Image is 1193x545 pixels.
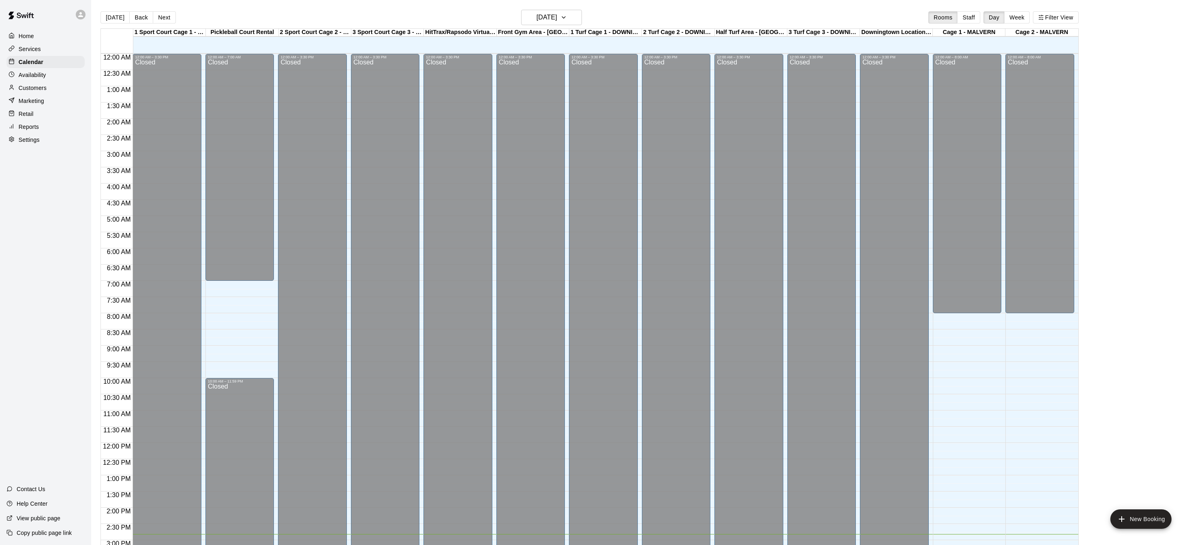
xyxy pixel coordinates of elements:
[521,10,582,25] button: [DATE]
[862,55,926,59] div: 12:00 AM – 3:30 PM
[105,86,133,93] span: 1:00 AM
[860,29,932,36] div: Downingtown Location - OUTDOOR Turf Area
[105,329,133,336] span: 8:30 AM
[135,55,199,59] div: 12:00 AM – 3:30 PM
[17,514,60,522] p: View public page
[19,97,44,105] p: Marketing
[105,346,133,353] span: 9:00 AM
[105,151,133,158] span: 3:00 AM
[1005,54,1074,313] div: 12:00 AM – 8:00 AM: Closed
[6,69,85,81] a: Availability
[105,508,133,515] span: 2:00 PM
[6,56,85,68] a: Calendar
[105,297,133,304] span: 7:30 AM
[100,11,130,24] button: [DATE]
[17,485,45,493] p: Contact Us
[351,29,424,36] div: 3 Sport Court Cage 3 - DOWNINGTOWN
[101,427,133,434] span: 11:30 AM
[101,70,133,77] span: 12:30 AM
[105,362,133,369] span: 9:30 AM
[280,55,344,59] div: 12:00 AM – 3:30 PM
[935,55,999,59] div: 12:00 AM – 8:00 AM
[19,71,46,79] p: Availability
[1033,11,1078,24] button: Filter View
[353,55,417,59] div: 12:00 AM – 3:30 PM
[19,58,43,66] p: Calendar
[6,121,85,133] a: Reports
[105,475,133,482] span: 1:00 PM
[6,82,85,94] a: Customers
[105,281,133,288] span: 7:00 AM
[153,11,175,24] button: Next
[205,54,274,281] div: 12:00 AM – 7:00 AM: Closed
[105,492,133,498] span: 1:30 PM
[206,29,278,36] div: Pickleball Court Rental
[569,29,642,36] div: 1 Turf Cage 1 - DOWNINGTOWN
[19,45,41,53] p: Services
[497,29,569,36] div: Front Gym Area - [GEOGRAPHIC_DATA]
[790,55,853,59] div: 12:00 AM – 3:30 PM
[105,265,133,271] span: 6:30 AM
[935,59,999,316] div: Closed
[426,55,490,59] div: 12:00 AM – 3:30 PM
[101,378,133,385] span: 10:00 AM
[105,103,133,109] span: 1:30 AM
[101,394,133,401] span: 10:30 AM
[133,29,206,36] div: 1 Sport Court Cage 1 - DOWNINGTOWN
[537,12,557,23] h6: [DATE]
[6,108,85,120] a: Retail
[105,200,133,207] span: 4:30 AM
[933,54,1001,313] div: 12:00 AM – 8:00 AM: Closed
[105,119,133,126] span: 2:00 AM
[6,30,85,42] a: Home
[129,11,153,24] button: Back
[105,184,133,190] span: 4:00 AM
[717,55,780,59] div: 12:00 AM – 3:30 PM
[571,55,635,59] div: 12:00 AM – 3:30 PM
[105,232,133,239] span: 5:30 AM
[19,123,39,131] p: Reports
[424,29,496,36] div: HitTrax/Rapsodo Virtual Reality Rental Cage - 16'x35'
[499,55,562,59] div: 12:00 AM – 3:30 PM
[933,29,1005,36] div: Cage 1 - MALVERN
[6,43,85,55] a: Services
[101,459,133,466] span: 12:30 PM
[715,29,787,36] div: Half Turf Area - [GEOGRAPHIC_DATA]
[983,11,1005,24] button: Day
[208,55,272,59] div: 12:00 AM – 7:00 AM
[19,84,47,92] p: Customers
[1008,59,1071,316] div: Closed
[6,95,85,107] a: Marketing
[642,29,714,36] div: 2 Turf Cage 2 - DOWNINGTOWN
[105,248,133,255] span: 6:00 AM
[17,500,47,508] p: Help Center
[105,524,133,531] span: 2:30 PM
[101,443,133,450] span: 12:00 PM
[17,529,72,537] p: Copy public page link
[928,11,958,24] button: Rooms
[6,134,85,146] a: Settings
[19,136,40,144] p: Settings
[1008,55,1071,59] div: 12:00 AM – 8:00 AM
[101,410,133,417] span: 11:00 AM
[105,216,133,223] span: 5:00 AM
[1004,11,1030,24] button: Week
[19,32,34,40] p: Home
[101,54,133,61] span: 12:00 AM
[957,11,980,24] button: Staff
[787,29,860,36] div: 3 Turf Cage 3 - DOWNINGTOWN
[105,167,133,174] span: 3:30 AM
[644,55,708,59] div: 12:00 AM – 3:30 PM
[1005,29,1078,36] div: Cage 2 - MALVERN
[105,135,133,142] span: 2:30 AM
[208,59,272,284] div: Closed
